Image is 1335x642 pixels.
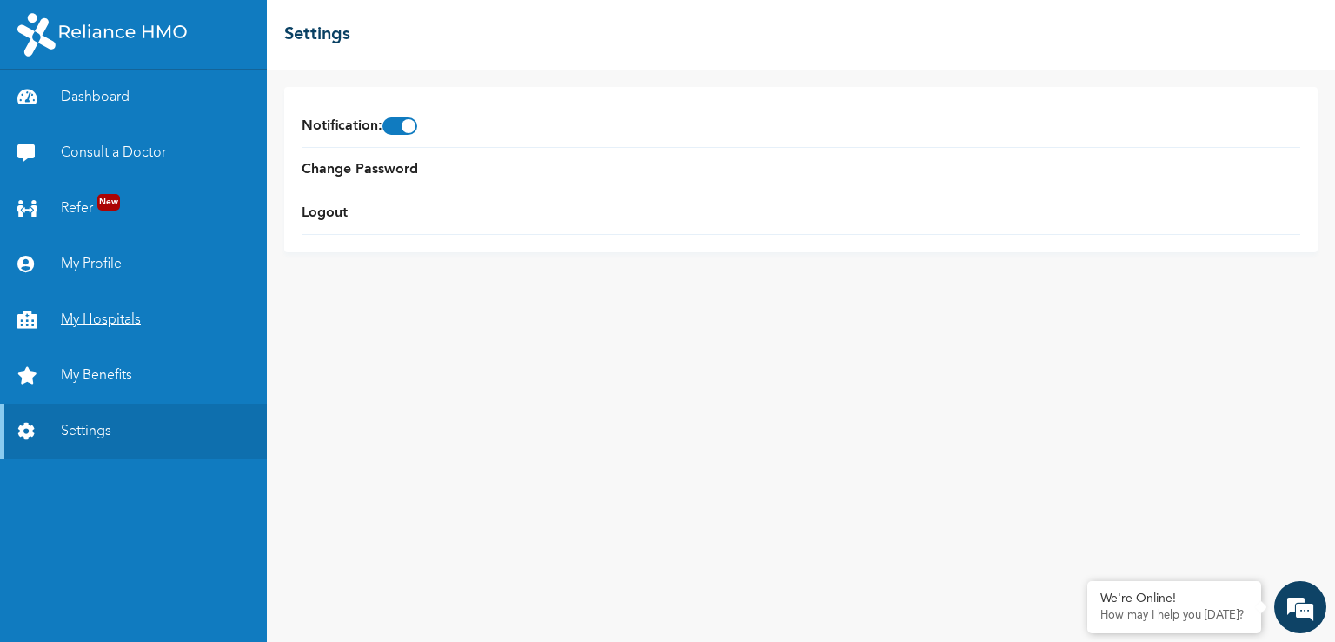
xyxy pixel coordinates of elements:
textarea: Type your message and hit 'Enter' [9,486,331,547]
div: We're Online! [1100,592,1248,606]
span: New [97,194,120,211]
p: How may I help you today? [1100,609,1248,623]
div: FAQs [170,547,332,601]
span: We're online! [101,224,240,400]
a: Logout [302,203,348,224]
img: RelianceHMO's Logo [17,13,187,57]
span: Notification : [302,116,417,137]
span: Conversation [9,578,170,590]
div: Chat with us now [90,97,292,120]
h2: Settings [284,22,350,48]
div: Minimize live chat window [285,9,327,50]
a: Change Password [302,159,418,180]
img: d_794563401_company_1708531726252_794563401 [32,87,70,130]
